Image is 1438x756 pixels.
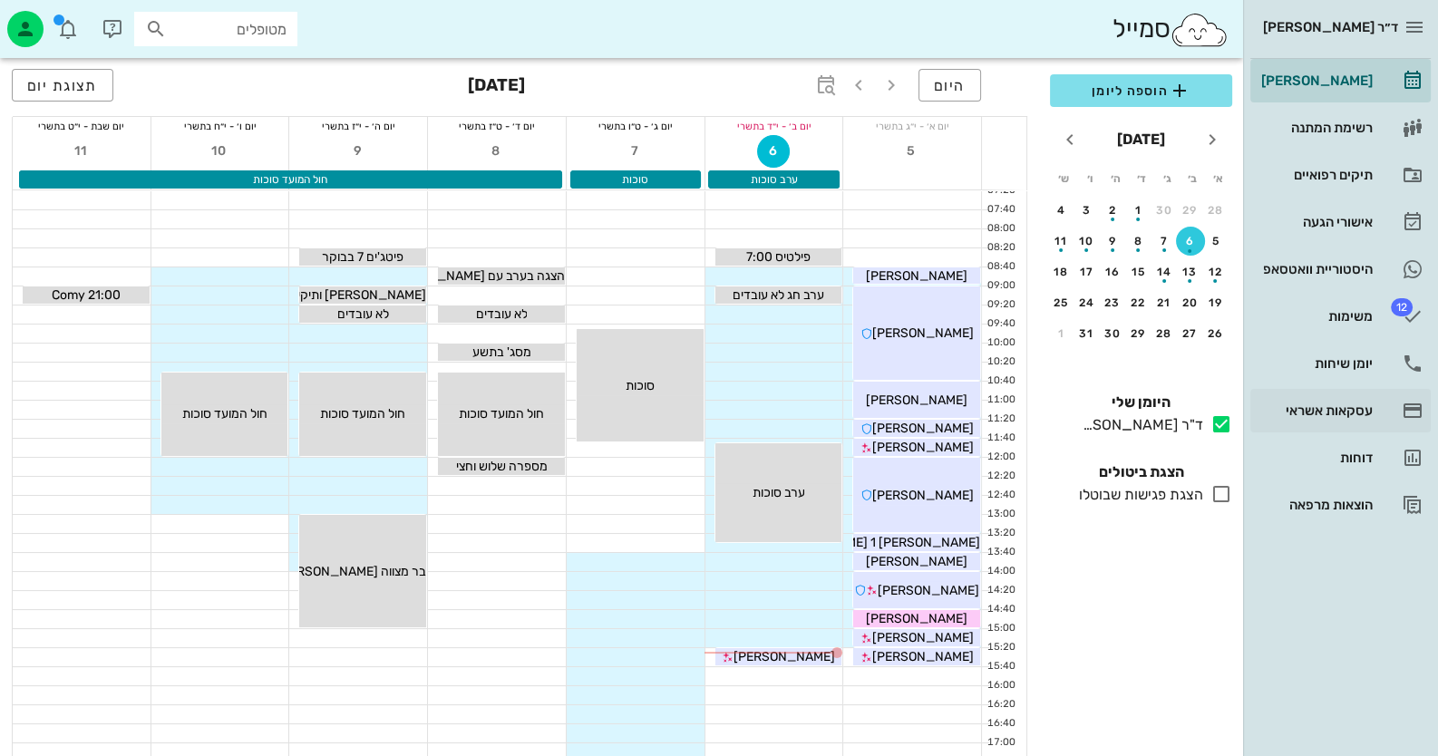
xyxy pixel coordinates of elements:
span: [PERSON_NAME] [872,421,974,436]
div: דוחות [1258,451,1373,465]
div: 09:00 [982,278,1019,294]
div: 07:20 [982,183,1019,199]
span: ערב סוכות [752,485,804,500]
div: 13:40 [982,545,1019,560]
div: 11 [1046,235,1075,247]
button: 22 [1124,288,1153,317]
span: [PERSON_NAME] [866,554,967,569]
div: משימות [1258,309,1373,324]
span: 8 [481,143,513,159]
div: 7 [1150,235,1179,247]
div: 12:40 [982,488,1019,503]
div: 25 [1046,296,1075,309]
span: חול המועד סוכות [253,173,327,186]
div: 12 [1201,266,1230,278]
a: אישורי הגעה [1250,200,1431,244]
span: [PERSON_NAME] 1 [PERSON_NAME] 1 [758,535,980,550]
div: 15:40 [982,659,1019,674]
span: 9 [342,143,374,159]
div: 22 [1124,296,1153,309]
div: 1 [1046,327,1075,340]
span: 7 [619,143,652,159]
span: [PERSON_NAME] [872,488,974,503]
button: 6 [1176,227,1205,256]
th: ג׳ [1155,163,1179,194]
button: תצוגת יום [12,69,113,102]
div: 30 [1150,204,1179,217]
button: 14 [1150,257,1179,286]
div: 18 [1046,266,1075,278]
div: 16 [1098,266,1127,278]
div: 29 [1176,204,1205,217]
div: 29 [1124,327,1153,340]
span: סוכות [626,378,655,393]
button: 7 [1150,227,1179,256]
div: היסטוריית וואטסאפ [1258,262,1373,276]
div: 28 [1150,327,1179,340]
button: 24 [1073,288,1102,317]
div: 11:00 [982,393,1019,408]
span: הצגה בערב עם [PERSON_NAME] 21:000 [340,268,565,284]
button: 30 [1098,319,1127,348]
div: 2 [1098,204,1127,217]
button: 7 [619,135,652,168]
button: היום [918,69,981,102]
div: הוצאות מרפאה [1258,498,1373,512]
span: [PERSON_NAME] [878,583,979,598]
a: [PERSON_NAME] [1250,59,1431,102]
a: תגמשימות [1250,295,1431,338]
span: [PERSON_NAME] ותיקי 9:00 [267,287,426,303]
div: יום שבת - י״ט בתשרי [13,117,151,135]
span: [PERSON_NAME] [866,393,967,408]
div: 4 [1046,204,1075,217]
span: ד״ר [PERSON_NAME] [1263,19,1398,35]
div: יום ד׳ - ט״ז בתשרי [428,117,566,135]
button: 17 [1073,257,1102,286]
button: 26 [1201,319,1230,348]
div: 14:40 [982,602,1019,617]
h4: היומן שלי [1050,392,1232,413]
div: 10:40 [982,373,1019,389]
div: 15 [1124,266,1153,278]
button: 11 [65,135,98,168]
button: 1 [1046,319,1075,348]
a: דוחות [1250,436,1431,480]
div: יומן שיחות [1258,356,1373,371]
div: 9 [1098,235,1127,247]
span: הוספה ליומן [1064,80,1218,102]
button: 3 [1073,196,1102,225]
div: 10 [1073,235,1102,247]
span: [PERSON_NAME] [872,440,974,455]
h3: [DATE] [468,69,525,105]
div: ד"ר [PERSON_NAME] [1075,414,1203,436]
div: 14:20 [982,583,1019,598]
span: ערב חג לא עובדים [733,287,824,303]
span: חול המועד סוכות [320,406,405,422]
button: 2 [1098,196,1127,225]
span: בר מצווה [PERSON_NAME] [277,564,426,579]
span: תצוגת יום [27,77,98,94]
div: 11:40 [982,431,1019,446]
th: א׳ [1207,163,1230,194]
div: 13:20 [982,526,1019,541]
span: 5 [896,143,928,159]
th: ד׳ [1129,163,1152,194]
span: [PERSON_NAME] [866,611,967,626]
span: מסג' בתשע [471,344,530,360]
span: סוכות [622,173,648,186]
button: 12 [1201,257,1230,286]
button: 23 [1098,288,1127,317]
th: ו׳ [1077,163,1101,194]
th: ה׳ [1103,163,1127,194]
div: 16:00 [982,678,1019,693]
div: 21 [1150,296,1179,309]
button: 29 [1176,196,1205,225]
span: 10 [204,143,237,159]
button: 16 [1098,257,1127,286]
div: 15:00 [982,621,1019,636]
a: תיקים רפואיים [1250,153,1431,197]
span: [PERSON_NAME] [872,630,974,645]
a: היסטוריית וואטסאפ [1250,247,1431,291]
button: 21 [1150,288,1179,317]
span: [PERSON_NAME] [734,649,835,664]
